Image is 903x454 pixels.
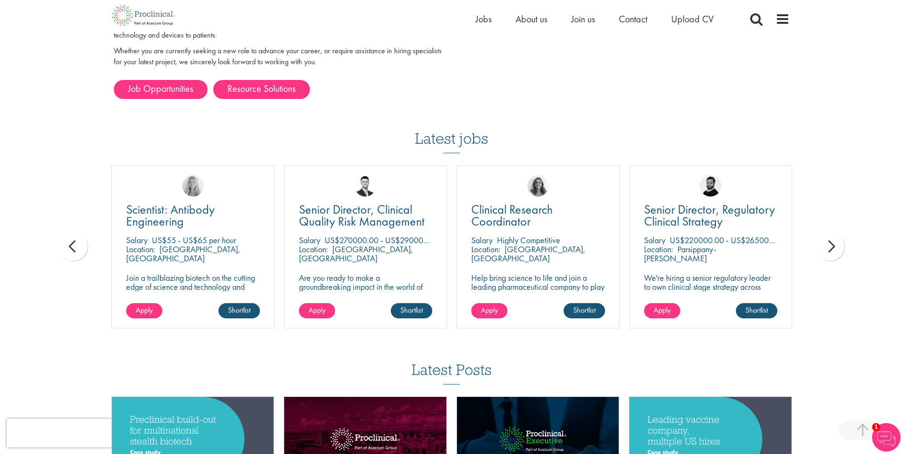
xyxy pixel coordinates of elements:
[476,13,492,25] a: Jobs
[126,303,162,318] a: Apply
[471,235,493,246] span: Salary
[126,235,148,246] span: Salary
[736,303,777,318] a: Shortlist
[527,175,549,197] img: Jackie Cerchio
[218,303,260,318] a: Shortlist
[299,204,433,227] a: Senior Director, Clinical Quality Risk Management
[471,273,605,318] p: Help bring science to life and join a leading pharmaceutical company to play a key role in delive...
[299,235,320,246] span: Salary
[571,13,595,25] a: Join us
[126,244,240,264] p: [GEOGRAPHIC_DATA], [GEOGRAPHIC_DATA]
[516,13,547,25] a: About us
[644,303,680,318] a: Apply
[114,80,208,99] a: Job Opportunities
[671,13,714,25] a: Upload CV
[412,362,492,385] h3: Latest Posts
[471,201,553,229] span: Clinical Research Coordinator
[816,232,844,261] div: next
[325,235,476,246] p: US$270000.00 - US$290000.00 per annum
[644,244,673,255] span: Location:
[59,232,88,261] div: prev
[126,204,260,227] a: Scientist: Antibody Engineering
[654,305,671,315] span: Apply
[114,46,445,68] p: Whether you are currently seeking a new role to advance your career, or require assistance in hir...
[644,244,725,282] p: Parsippany-[PERSON_NAME][GEOGRAPHIC_DATA], [GEOGRAPHIC_DATA]
[299,244,413,264] p: [GEOGRAPHIC_DATA], [GEOGRAPHIC_DATA]
[644,204,778,227] a: Senior Director, Regulatory Clinical Strategy
[872,423,901,452] img: Chatbot
[497,235,560,246] p: Highly Competitive
[391,303,432,318] a: Shortlist
[415,107,488,153] h3: Latest jobs
[7,419,129,447] iframe: reCAPTCHA
[126,273,260,309] p: Join a trailblazing biotech on the cutting edge of science and technology and make a change in th...
[471,244,585,264] p: [GEOGRAPHIC_DATA], [GEOGRAPHIC_DATA]
[355,175,376,197] img: Joshua Godden
[299,201,425,229] span: Senior Director, Clinical Quality Risk Management
[619,13,647,25] a: Contact
[126,244,155,255] span: Location:
[481,305,498,315] span: Apply
[308,305,326,315] span: Apply
[644,273,778,300] p: We're hiring a senior regulatory leader to own clinical stage strategy across multiple programs.
[136,305,153,315] span: Apply
[126,201,215,229] span: Scientist: Antibody Engineering
[872,423,880,431] span: 1
[213,80,310,99] a: Resource Solutions
[644,201,775,229] span: Senior Director, Regulatory Clinical Strategy
[564,303,605,318] a: Shortlist
[182,175,204,197] img: Shannon Briggs
[299,273,433,318] p: Are you ready to make a groundbreaking impact in the world of biotechnology? Join a growing compa...
[471,303,507,318] a: Apply
[644,235,665,246] span: Salary
[152,235,236,246] p: US$55 - US$65 per hour
[700,175,721,197] img: Nick Walker
[299,303,335,318] a: Apply
[471,244,500,255] span: Location:
[471,204,605,227] a: Clinical Research Coordinator
[299,244,328,255] span: Location:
